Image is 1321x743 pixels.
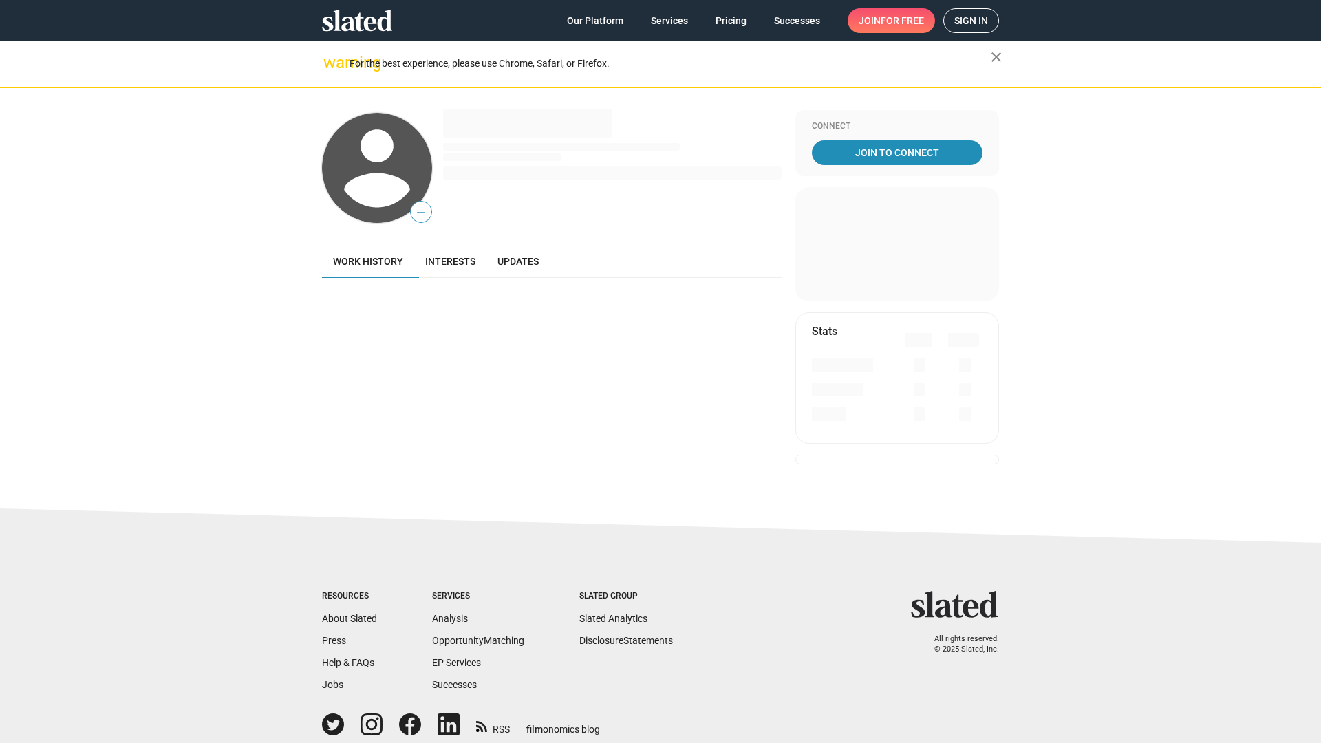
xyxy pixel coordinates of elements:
a: EP Services [432,657,481,668]
a: Analysis [432,613,468,624]
span: — [411,204,431,222]
div: Connect [812,121,982,132]
span: Join [859,8,924,33]
a: Services [640,8,699,33]
a: About Slated [322,613,377,624]
span: Interests [425,256,475,267]
span: Updates [497,256,539,267]
a: Our Platform [556,8,634,33]
div: Slated Group [579,591,673,602]
div: For the best experience, please use Chrome, Safari, or Firefox. [350,54,991,73]
div: Services [432,591,524,602]
span: for free [881,8,924,33]
span: Join To Connect [815,140,980,165]
p: All rights reserved. © 2025 Slated, Inc. [920,634,999,654]
span: Services [651,8,688,33]
mat-card-title: Stats [812,324,837,338]
a: Pricing [705,8,758,33]
span: film [526,724,543,735]
a: Join To Connect [812,140,982,165]
span: Work history [333,256,403,267]
a: Work history [322,245,414,278]
span: Our Platform [567,8,623,33]
a: Press [322,635,346,646]
span: Pricing [716,8,747,33]
a: Sign in [943,8,999,33]
a: Successes [432,679,477,690]
a: Joinfor free [848,8,935,33]
a: OpportunityMatching [432,635,524,646]
a: DisclosureStatements [579,635,673,646]
div: Resources [322,591,377,602]
mat-icon: close [988,49,1005,65]
a: Slated Analytics [579,613,647,624]
a: Successes [763,8,831,33]
span: Successes [774,8,820,33]
a: Help & FAQs [322,657,374,668]
a: Updates [486,245,550,278]
mat-icon: warning [323,54,340,71]
a: Jobs [322,679,343,690]
a: Interests [414,245,486,278]
a: RSS [476,715,510,736]
span: Sign in [954,9,988,32]
a: filmonomics blog [526,712,600,736]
